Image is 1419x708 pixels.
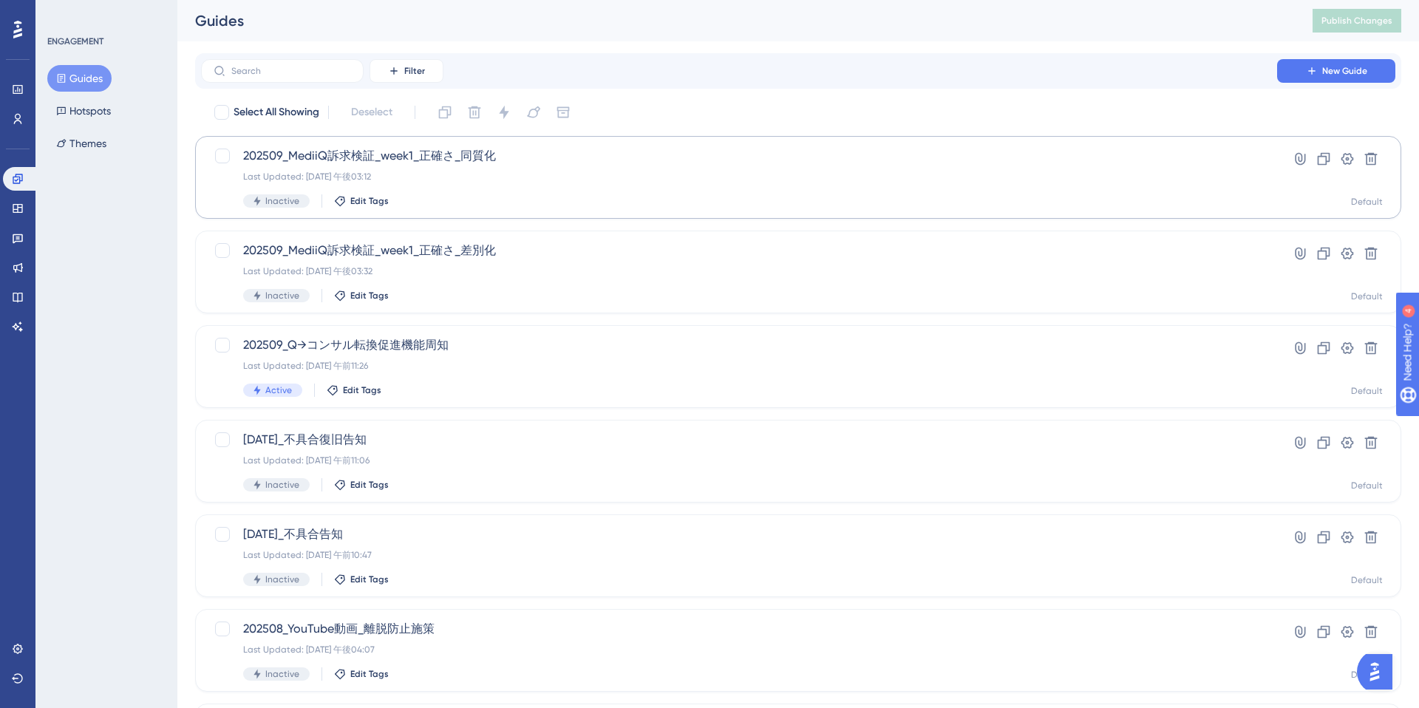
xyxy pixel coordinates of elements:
iframe: UserGuiding AI Assistant Launcher [1357,650,1401,694]
span: Inactive [265,195,299,207]
div: Last Updated: [DATE] 午後03:12 [243,171,1235,183]
div: Last Updated: [DATE] 午前10:47 [243,549,1235,561]
div: 4 [103,7,107,19]
span: Inactive [265,479,299,491]
button: Guides [47,65,112,92]
div: Default [1351,480,1383,491]
span: 202509_MediiQ訴求検証_week1_正確さ_同質化 [243,147,1235,165]
button: Publish Changes [1313,9,1401,33]
span: Select All Showing [234,103,319,121]
span: [DATE]_不具合復旧告知 [243,431,1235,449]
span: Edit Tags [343,384,381,396]
span: 202509_MediiQ訴求検証_week1_正確さ_差別化 [243,242,1235,259]
button: Edit Tags [334,290,389,302]
span: 202508_YouTube動画_離脱防止施策 [243,620,1235,638]
span: Deselect [351,103,392,121]
span: Inactive [265,668,299,680]
div: Last Updated: [DATE] 午前11:26 [243,360,1235,372]
div: Default [1351,385,1383,397]
button: Hotspots [47,98,120,124]
div: Last Updated: [DATE] 午後03:32 [243,265,1235,277]
input: Search [231,66,351,76]
button: Filter [370,59,443,83]
span: [DATE]_不具合告知 [243,525,1235,543]
button: Edit Tags [334,479,389,491]
span: Inactive [265,290,299,302]
span: Edit Tags [350,573,389,585]
span: Need Help? [35,4,92,21]
span: Filter [404,65,425,77]
button: Edit Tags [327,384,381,396]
span: Edit Tags [350,479,389,491]
button: Themes [47,130,115,157]
div: Last Updated: [DATE] 午後04:07 [243,644,1235,656]
span: 202509_Q→コンサル転換促進機能周知 [243,336,1235,354]
button: Edit Tags [334,195,389,207]
div: Default [1351,290,1383,302]
button: Edit Tags [334,668,389,680]
span: Publish Changes [1321,15,1392,27]
span: Edit Tags [350,668,389,680]
span: Edit Tags [350,195,389,207]
div: Last Updated: [DATE] 午前11:06 [243,455,1235,466]
button: Edit Tags [334,573,389,585]
button: New Guide [1277,59,1395,83]
span: Active [265,384,292,396]
div: ENGAGEMENT [47,35,103,47]
div: Default [1351,574,1383,586]
div: Default [1351,196,1383,208]
div: Guides [195,10,1276,31]
span: Inactive [265,573,299,585]
button: Deselect [338,99,406,126]
span: New Guide [1322,65,1367,77]
div: Default [1351,669,1383,681]
span: Edit Tags [350,290,389,302]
